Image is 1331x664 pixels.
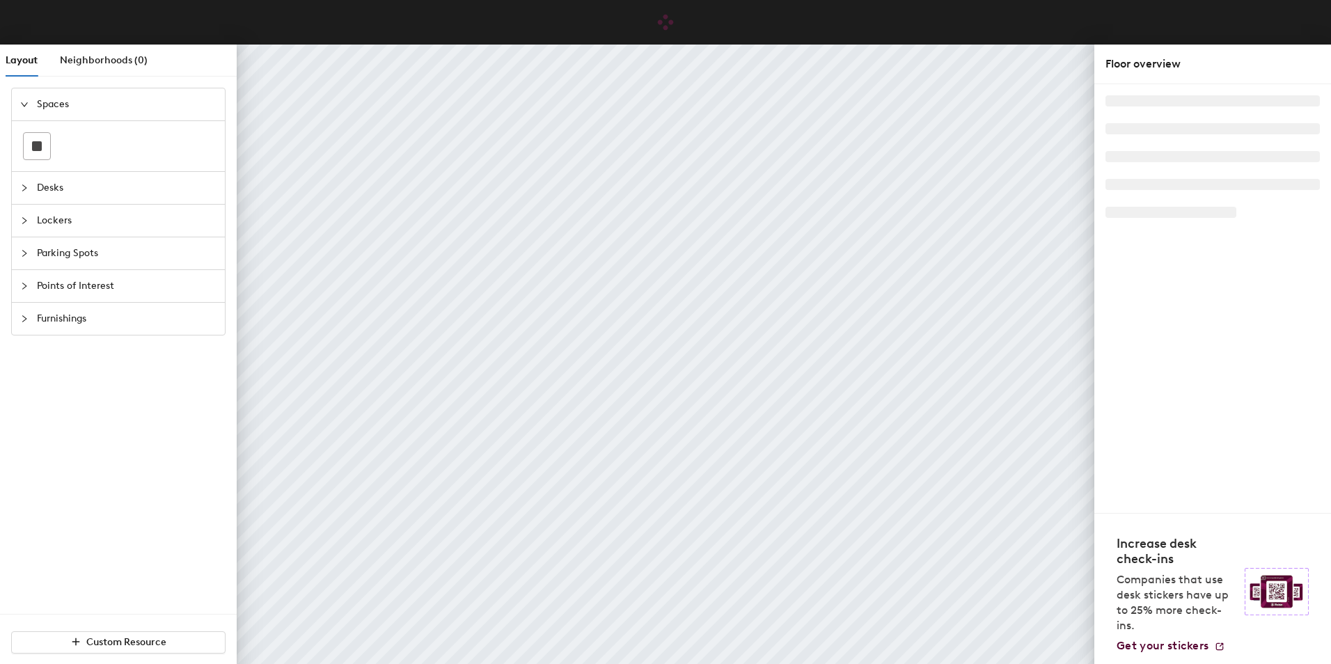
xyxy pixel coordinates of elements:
span: collapsed [20,249,29,258]
span: Neighborhoods (0) [60,54,148,66]
span: Furnishings [37,303,216,335]
h4: Increase desk check-ins [1117,536,1236,567]
span: collapsed [20,216,29,225]
button: Custom Resource [11,631,226,654]
span: Lockers [37,205,216,237]
span: Layout [6,54,38,66]
span: Parking Spots [37,237,216,269]
p: Companies that use desk stickers have up to 25% more check-ins. [1117,572,1236,633]
span: Custom Resource [86,636,166,648]
span: expanded [20,100,29,109]
img: Sticker logo [1245,568,1309,615]
span: collapsed [20,184,29,192]
span: Spaces [37,88,216,120]
span: Get your stickers [1117,639,1208,652]
a: Get your stickers [1117,639,1225,653]
div: Floor overview [1105,56,1320,72]
span: Desks [37,172,216,204]
span: Points of Interest [37,270,216,302]
span: collapsed [20,315,29,323]
span: collapsed [20,282,29,290]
